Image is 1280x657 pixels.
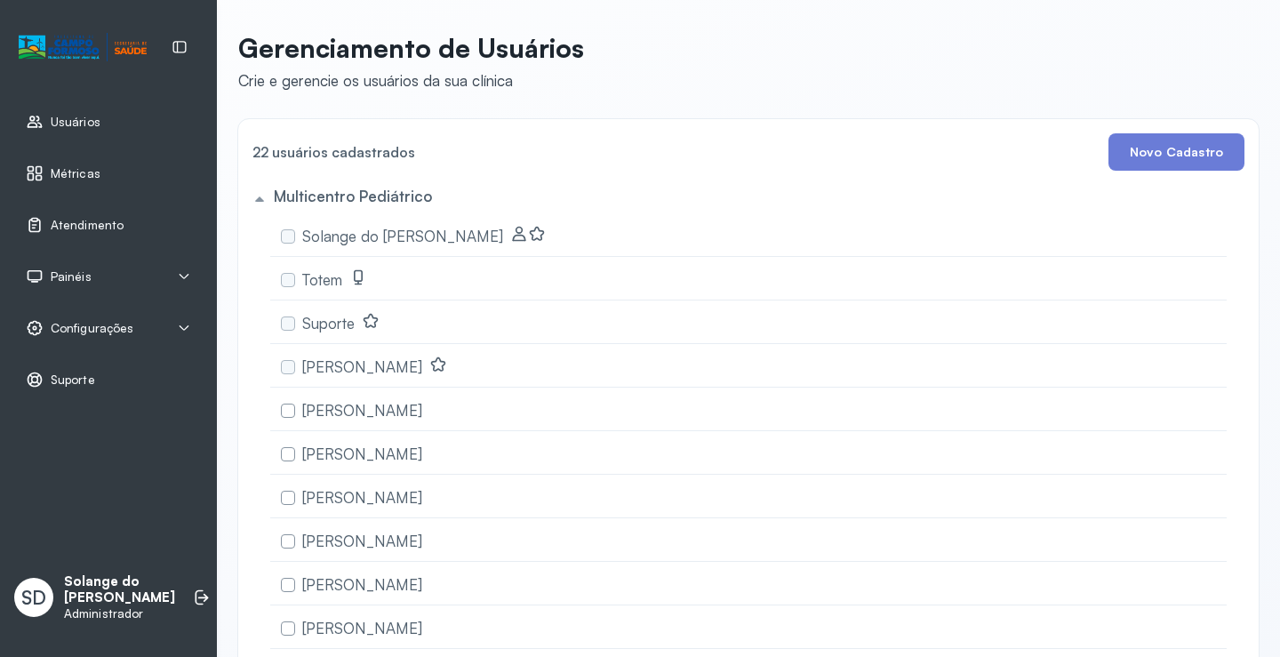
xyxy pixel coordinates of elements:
span: [PERSON_NAME] [302,575,422,594]
span: Métricas [51,166,100,181]
p: Solange do [PERSON_NAME] [64,573,175,607]
img: Logotipo do estabelecimento [19,33,147,62]
span: [PERSON_NAME] [302,445,422,463]
button: Novo Cadastro [1108,133,1244,171]
span: [PERSON_NAME] [302,401,422,420]
p: Gerenciamento de Usuários [238,32,584,64]
span: Totem [302,270,342,289]
a: Atendimento [26,216,191,234]
h5: Multicentro Pediátrico [274,187,432,205]
span: Suporte [51,373,95,388]
span: [PERSON_NAME] [302,619,422,637]
a: Usuários [26,113,191,131]
div: Crie e gerencie os usuários da sua clínica [238,71,584,90]
span: Suporte [302,314,355,333]
a: Métricas [26,164,191,182]
span: Painéis [51,269,92,284]
span: Usuários [51,115,100,130]
p: Administrador [64,606,175,621]
span: Atendimento [51,218,124,233]
h4: 22 usuários cadastrados [252,140,415,164]
span: [PERSON_NAME] [302,357,422,376]
span: Solange do [PERSON_NAME] [302,227,503,245]
span: [PERSON_NAME] [302,488,422,507]
span: [PERSON_NAME] [302,532,422,550]
span: SD [21,586,46,609]
span: Configurações [51,321,133,336]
